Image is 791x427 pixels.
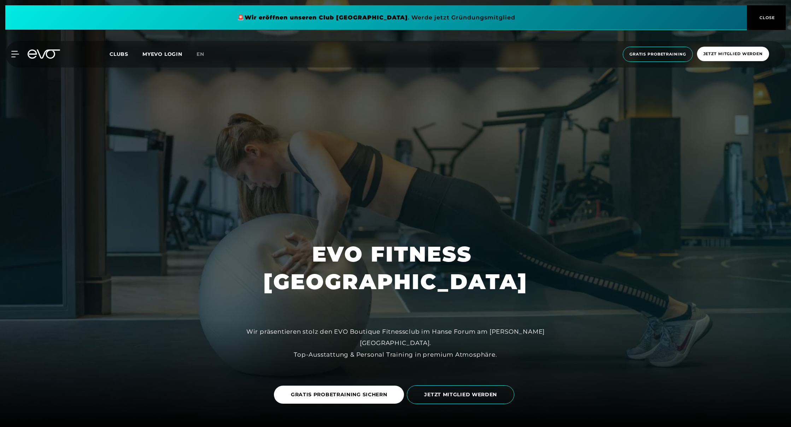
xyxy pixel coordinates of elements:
span: Gratis Probetraining [629,51,686,57]
span: CLOSE [758,14,775,21]
a: Gratis Probetraining [621,47,695,62]
a: JETZT MITGLIED WERDEN [407,380,517,409]
a: Clubs [110,51,142,57]
span: GRATIS PROBETRAINING SICHERN [291,391,387,398]
div: Wir präsentieren stolz den EVO Boutique Fitnessclub im Hanse Forum am [PERSON_NAME][GEOGRAPHIC_DA... [236,326,555,360]
button: CLOSE [747,5,786,30]
span: JETZT MITGLIED WERDEN [424,391,497,398]
span: en [197,51,204,57]
span: Jetzt Mitglied werden [703,51,763,57]
a: GRATIS PROBETRAINING SICHERN [274,380,407,409]
h1: EVO FITNESS [GEOGRAPHIC_DATA] [263,240,528,296]
a: MYEVO LOGIN [142,51,182,57]
span: Clubs [110,51,128,57]
a: en [197,50,213,58]
a: Jetzt Mitglied werden [695,47,771,62]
